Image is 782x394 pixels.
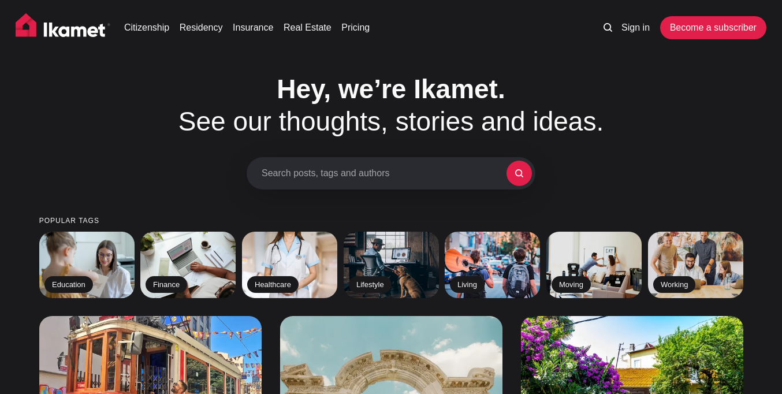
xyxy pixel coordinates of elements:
h1: See our thoughts, stories and ideas. [146,73,636,137]
a: Healthcare [242,232,337,298]
a: Lifestyle [344,232,439,298]
a: Working [648,232,743,298]
a: Sign in [621,21,650,35]
a: Moving [546,232,642,298]
h2: Lifestyle [349,276,392,293]
a: Real Estate [284,21,332,35]
h2: Education [44,276,93,293]
a: Pricing [341,21,370,35]
h2: Living [450,276,485,293]
span: Search posts, tags and authors [262,168,507,179]
a: Living [445,232,540,298]
h2: Finance [146,276,187,293]
a: Finance [140,232,236,298]
span: Hey, we’re Ikamet. [277,74,505,104]
small: Popular tags [39,217,743,225]
a: Residency [180,21,223,35]
h2: Moving [552,276,591,293]
h2: Healthcare [247,276,299,293]
img: Ikamet home [16,13,110,42]
h2: Working [653,276,695,293]
a: Citizenship [124,21,169,35]
a: Insurance [233,21,273,35]
a: Become a subscriber [660,16,766,39]
a: Education [39,232,135,298]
